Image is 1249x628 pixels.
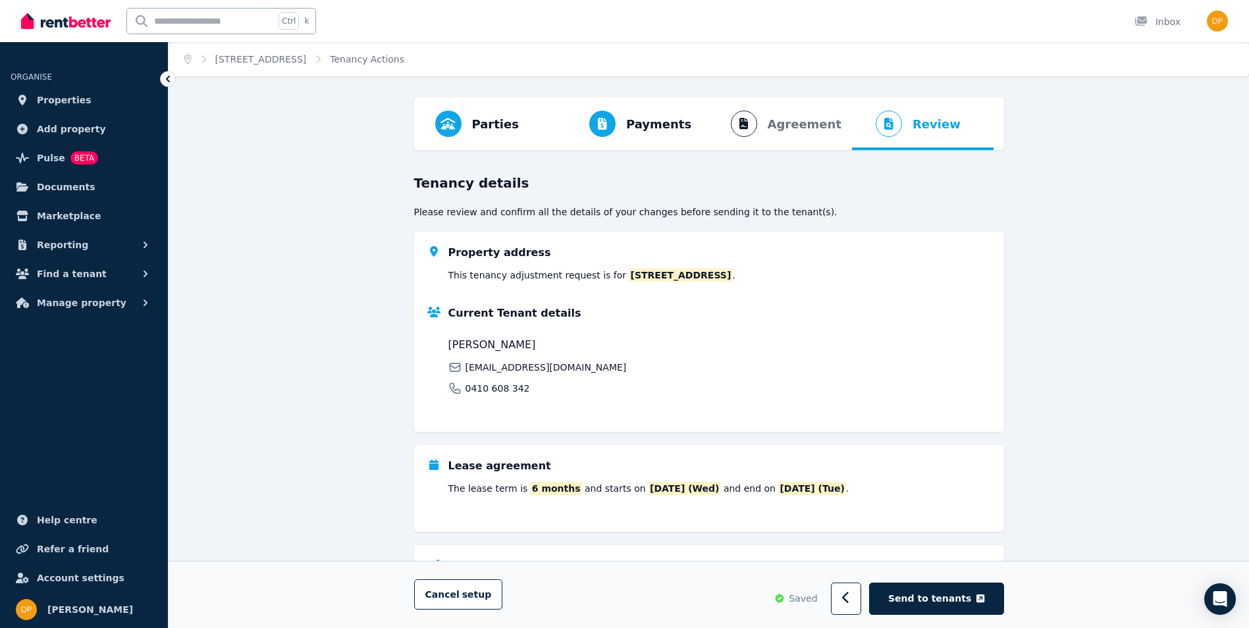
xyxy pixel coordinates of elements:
[448,245,551,261] h5: Property address
[37,541,109,557] span: Refer a friend
[11,87,157,113] a: Properties
[37,570,124,586] span: Account settings
[11,116,157,142] a: Add property
[11,72,52,82] span: ORGANISE
[11,290,157,316] button: Manage property
[462,589,492,602] span: setup
[425,97,529,150] button: Parties
[11,232,157,258] button: Reporting
[566,97,702,150] button: Payments
[1134,15,1181,28] div: Inbox
[37,121,106,137] span: Add property
[414,580,503,610] button: Cancelsetup
[21,11,111,31] img: RentBetter
[414,205,1004,219] p: Please review and confirm all the details of your changes before sending it to the tenant(s).
[448,482,849,495] div: The lease term is and starts on and end on .
[169,42,420,76] nav: Breadcrumb
[37,237,88,253] span: Reporting
[888,592,971,606] span: Send to tenants
[448,305,581,321] h5: Current Tenant details
[37,512,97,528] span: Help centre
[70,151,98,165] span: BETA
[913,115,961,134] span: Review
[11,507,157,533] a: Help centre
[425,590,492,600] span: Cancel
[649,482,720,495] span: [DATE] (Wed)
[215,54,307,65] a: [STREET_ADDRESS]
[37,92,92,108] span: Properties
[448,458,551,474] h5: Lease agreement
[37,208,101,224] span: Marketplace
[629,269,733,282] span: [STREET_ADDRESS]
[414,97,1004,150] nav: Progress
[37,179,95,195] span: Documents
[1204,583,1236,615] div: Open Intercom Messenger
[11,203,157,229] a: Marketplace
[778,482,845,495] span: [DATE] (Tue)
[414,174,1004,192] h3: Tenancy details
[37,295,126,311] span: Manage property
[11,145,157,171] a: PulseBETA
[1207,11,1228,32] img: Dylan Pagsanjan
[465,382,530,395] span: 0410 608 342
[465,361,627,374] span: [EMAIL_ADDRESS][DOMAIN_NAME]
[11,174,157,200] a: Documents
[37,266,107,282] span: Find a tenant
[279,13,299,30] span: Ctrl
[869,583,1003,615] button: Send to tenants
[472,115,519,134] span: Parties
[11,261,157,287] button: Find a tenant
[789,592,817,606] span: Saved
[16,599,37,620] img: Dylan Pagsanjan
[47,602,133,617] span: [PERSON_NAME]
[531,482,582,495] span: 6 months
[330,53,404,66] span: Tenancy Actions
[448,269,735,282] div: This tenancy adjustment request is for .
[11,565,157,591] a: Account settings
[37,150,65,166] span: Pulse
[626,115,691,134] span: Payments
[448,337,716,353] span: [PERSON_NAME]
[11,536,157,562] a: Refer a friend
[448,558,610,574] h5: Send new lease agreement
[304,16,309,26] span: k
[852,97,971,150] button: Review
